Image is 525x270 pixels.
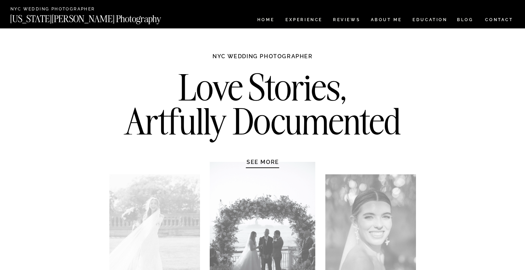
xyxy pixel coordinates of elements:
[457,18,474,24] a: BLOG
[230,158,296,165] a: SEE MORE
[333,18,359,24] a: REVIEWS
[370,18,402,24] a: ABOUT ME
[117,70,408,143] h2: Love Stories, Artfully Documented
[10,7,115,12] a: NYC Wedding Photographer
[10,14,184,20] a: [US_STATE][PERSON_NAME] Photography
[485,16,514,24] a: CONTACT
[256,18,276,24] a: HOME
[285,18,322,24] a: Experience
[198,53,328,67] h1: NYC WEDDING PHOTOGRAPHER
[412,18,448,24] a: EDUCATION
